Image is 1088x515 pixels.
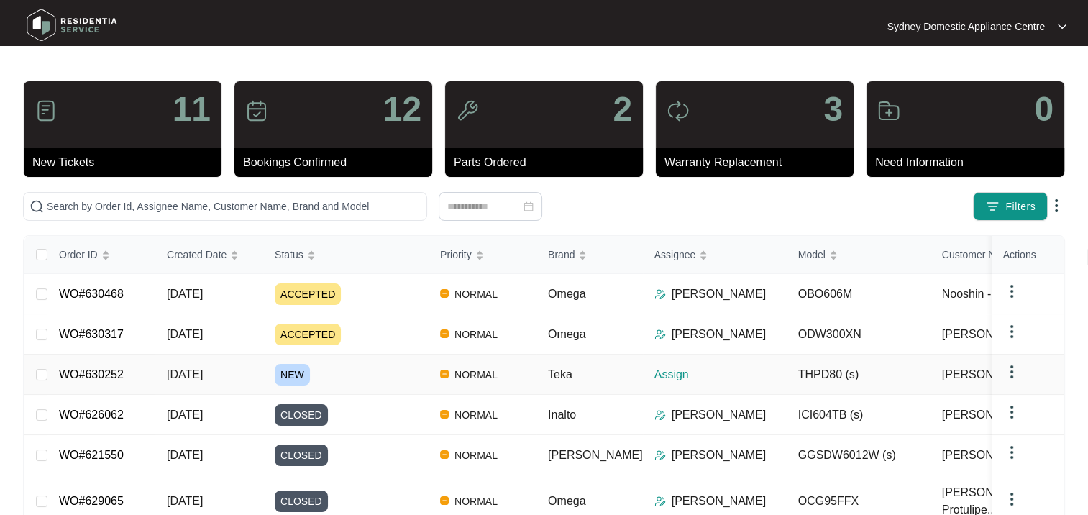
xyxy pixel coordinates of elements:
[985,199,1000,214] img: filter icon
[942,247,1015,263] span: Customer Name
[887,19,1045,34] p: Sydney Domestic Appliance Centre
[440,410,449,419] img: Vercel Logo
[798,247,826,263] span: Model
[1003,283,1020,300] img: dropdown arrow
[548,288,585,300] span: Omega
[654,288,666,300] img: Assigner Icon
[47,199,421,214] input: Search by Order Id, Assignee Name, Customer Name, Brand and Model
[942,366,1037,383] span: [PERSON_NAME]
[787,314,931,355] td: ODW300XN
[167,247,227,263] span: Created Date
[59,247,98,263] span: Order ID
[167,328,203,340] span: [DATE]
[275,491,328,512] span: CLOSED
[440,370,449,378] img: Vercel Logo
[664,154,854,171] p: Warranty Replacement
[167,449,203,461] span: [DATE]
[548,328,585,340] span: Omega
[548,449,643,461] span: [PERSON_NAME]
[449,286,503,303] span: NORMAL
[173,92,211,127] p: 11
[548,368,572,380] span: Teka
[275,364,310,386] span: NEW
[1003,404,1020,421] img: dropdown arrow
[440,329,449,338] img: Vercel Logo
[383,92,421,127] p: 12
[440,496,449,505] img: Vercel Logo
[536,236,643,274] th: Brand
[654,496,666,507] img: Assigner Icon
[59,495,124,507] a: WO#629065
[654,366,787,383] p: Assign
[275,324,341,345] span: ACCEPTED
[167,409,203,421] span: [DATE]
[59,409,124,421] a: WO#626062
[672,447,767,464] p: [PERSON_NAME]
[942,447,1037,464] span: [PERSON_NAME]
[787,236,931,274] th: Model
[440,450,449,459] img: Vercel Logo
[823,92,843,127] p: 3
[449,447,503,464] span: NORMAL
[654,247,696,263] span: Assignee
[59,449,124,461] a: WO#621550
[449,366,503,383] span: NORMAL
[243,154,432,171] p: Bookings Confirmed
[440,247,472,263] span: Priority
[456,99,479,122] img: icon
[548,495,585,507] span: Omega
[654,409,666,421] img: Assigner Icon
[1034,92,1053,127] p: 0
[29,199,44,214] img: search-icon
[155,236,263,274] th: Created Date
[942,406,1046,424] span: [PERSON_NAME]...
[32,154,221,171] p: New Tickets
[275,404,328,426] span: CLOSED
[787,355,931,395] td: THPD80 (s)
[643,236,787,274] th: Assignee
[787,274,931,314] td: OBO606M
[35,99,58,122] img: icon
[548,247,575,263] span: Brand
[245,99,268,122] img: icon
[449,326,503,343] span: NORMAL
[167,495,203,507] span: [DATE]
[931,236,1074,274] th: Customer Name
[275,445,328,466] span: CLOSED
[167,288,203,300] span: [DATE]
[263,236,429,274] th: Status
[992,236,1064,274] th: Actions
[22,4,122,47] img: residentia service logo
[454,154,643,171] p: Parts Ordered
[875,154,1064,171] p: Need Information
[973,192,1048,221] button: filter iconFilters
[877,99,900,122] img: icon
[1048,197,1065,214] img: dropdown arrow
[548,409,576,421] span: Inalto
[449,406,503,424] span: NORMAL
[672,286,767,303] p: [PERSON_NAME]
[654,329,666,340] img: Assigner Icon
[429,236,536,274] th: Priority
[1058,23,1066,30] img: dropdown arrow
[787,395,931,435] td: ICI604TB (s)
[672,493,767,510] p: [PERSON_NAME]
[1003,323,1020,340] img: dropdown arrow
[59,288,124,300] a: WO#630468
[59,368,124,380] a: WO#630252
[654,450,666,461] img: Assigner Icon
[1003,363,1020,380] img: dropdown arrow
[59,328,124,340] a: WO#630317
[47,236,155,274] th: Order ID
[1005,199,1036,214] span: Filters
[942,286,1036,303] span: Nooshin - Tenan...
[672,326,767,343] p: [PERSON_NAME]
[667,99,690,122] img: icon
[672,406,767,424] p: [PERSON_NAME]
[787,435,931,475] td: GGSDW6012W (s)
[613,92,632,127] p: 2
[449,493,503,510] span: NORMAL
[275,247,303,263] span: Status
[1003,444,1020,461] img: dropdown arrow
[275,283,341,305] span: ACCEPTED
